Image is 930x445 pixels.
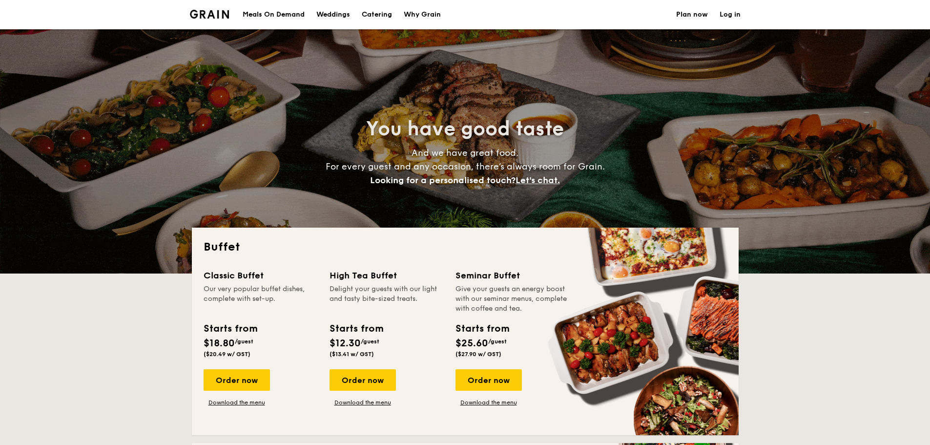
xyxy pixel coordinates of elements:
[455,338,488,349] span: $25.60
[330,369,396,391] div: Order now
[455,399,522,406] a: Download the menu
[330,269,444,282] div: High Tea Buffet
[190,10,229,19] a: Logotype
[235,338,253,345] span: /guest
[204,338,235,349] span: $18.80
[330,321,383,336] div: Starts from
[516,175,560,186] span: Let's chat.
[204,369,270,391] div: Order now
[455,284,570,314] div: Give your guests an energy boost with our seminar menus, complete with coffee and tea.
[330,351,374,358] span: ($13.41 w/ GST)
[330,399,396,406] a: Download the menu
[330,338,361,349] span: $12.30
[330,284,444,314] div: Delight your guests with our light and tasty bite-sized treats.
[204,399,270,406] a: Download the menu
[204,269,318,282] div: Classic Buffet
[204,321,257,336] div: Starts from
[361,338,379,345] span: /guest
[455,369,522,391] div: Order now
[455,351,501,358] span: ($27.90 w/ GST)
[204,351,250,358] span: ($20.49 w/ GST)
[190,10,229,19] img: Grain
[488,338,507,345] span: /guest
[455,321,509,336] div: Starts from
[204,239,727,255] h2: Buffet
[455,269,570,282] div: Seminar Buffet
[204,284,318,314] div: Our very popular buffet dishes, complete with set-up.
